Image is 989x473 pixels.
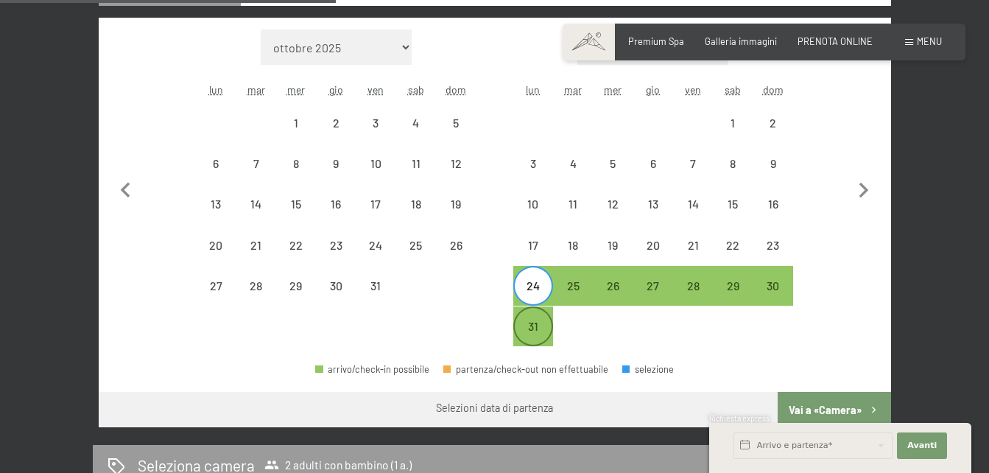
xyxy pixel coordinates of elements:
[236,225,276,265] div: Tue Jul 21 2026
[515,280,552,317] div: 24
[437,158,474,195] div: 12
[356,225,395,265] div: Fri Jul 24 2026
[673,184,713,224] div: Fri Aug 14 2026
[443,365,608,374] div: partenza/check-out non effettuabile
[628,35,684,47] span: Premium Spa
[197,198,234,235] div: 13
[357,239,394,276] div: 24
[436,144,476,183] div: Sun Jul 12 2026
[593,266,633,306] div: Wed Aug 26 2026
[276,266,316,306] div: Wed Jul 29 2026
[594,158,631,195] div: 5
[754,117,791,154] div: 2
[278,198,314,235] div: 15
[437,117,474,154] div: 5
[437,198,474,235] div: 19
[396,103,436,143] div: partenza/check-out non effettuabile
[725,83,741,96] abbr: sabato
[713,144,753,183] div: partenza/check-out non effettuabile
[705,35,777,47] a: Galleria immagini
[238,239,275,276] div: 21
[236,144,276,183] div: partenza/check-out non effettuabile
[276,144,316,183] div: Wed Jul 08 2026
[633,184,673,224] div: partenza/check-out non effettuabile
[276,266,316,306] div: partenza/check-out non effettuabile
[526,83,540,96] abbr: lunedì
[515,320,552,357] div: 31
[357,117,394,154] div: 3
[197,158,234,195] div: 6
[317,239,354,276] div: 23
[316,225,356,265] div: Thu Jul 23 2026
[778,392,890,427] button: Vai a «Camera»
[316,103,356,143] div: Thu Jul 02 2026
[396,103,436,143] div: Sat Jul 04 2026
[238,158,275,195] div: 7
[564,83,582,96] abbr: martedì
[714,158,751,195] div: 8
[236,184,276,224] div: Tue Jul 14 2026
[247,83,265,96] abbr: martedì
[197,280,234,317] div: 27
[436,401,553,416] div: Selezioni data di partenza
[264,458,412,472] span: 2 adulti con bambino (1 a.)
[196,184,236,224] div: partenza/check-out non effettuabile
[675,239,711,276] div: 21
[635,239,672,276] div: 20
[553,144,593,183] div: partenza/check-out non effettuabile
[436,103,476,143] div: Sun Jul 05 2026
[396,184,436,224] div: Sat Jul 18 2026
[515,239,552,276] div: 17
[398,239,434,276] div: 25
[276,144,316,183] div: partenza/check-out non effettuabile
[398,198,434,235] div: 18
[356,103,395,143] div: Fri Jul 03 2026
[673,184,713,224] div: partenza/check-out non effettuabile
[278,117,314,154] div: 1
[714,280,751,317] div: 29
[515,198,552,235] div: 10
[436,144,476,183] div: partenza/check-out non effettuabile
[907,440,937,452] span: Avanti
[436,225,476,265] div: Sun Jul 26 2026
[594,280,631,317] div: 26
[673,144,713,183] div: Fri Aug 07 2026
[917,35,942,47] span: Menu
[398,117,434,154] div: 4
[673,225,713,265] div: Fri Aug 21 2026
[753,266,792,306] div: Sun Aug 30 2026
[714,117,751,154] div: 1
[316,184,356,224] div: Thu Jul 16 2026
[633,184,673,224] div: Thu Aug 13 2026
[238,280,275,317] div: 28
[553,266,593,306] div: partenza/check-out possibile
[276,103,316,143] div: Wed Jul 01 2026
[276,103,316,143] div: partenza/check-out non effettuabile
[848,29,879,347] button: Mese successivo
[197,239,234,276] div: 20
[713,266,753,306] div: partenza/check-out possibile
[709,414,770,423] span: Richiesta express
[196,144,236,183] div: Mon Jul 06 2026
[513,144,553,183] div: partenza/check-out non effettuabile
[356,266,395,306] div: partenza/check-out non effettuabile
[713,144,753,183] div: Sat Aug 08 2026
[236,266,276,306] div: partenza/check-out non effettuabile
[713,103,753,143] div: partenza/check-out non effettuabile
[396,184,436,224] div: partenza/check-out non effettuabile
[396,225,436,265] div: Sat Jul 25 2026
[110,29,141,347] button: Mese precedente
[278,239,314,276] div: 22
[594,198,631,235] div: 12
[436,225,476,265] div: partenza/check-out non effettuabile
[513,184,553,224] div: partenza/check-out non effettuabile
[633,266,673,306] div: partenza/check-out possibile
[357,280,394,317] div: 31
[713,225,753,265] div: Sat Aug 22 2026
[196,184,236,224] div: Mon Jul 13 2026
[356,225,395,265] div: partenza/check-out non effettuabile
[675,198,711,235] div: 14
[316,144,356,183] div: partenza/check-out non effettuabile
[635,280,672,317] div: 27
